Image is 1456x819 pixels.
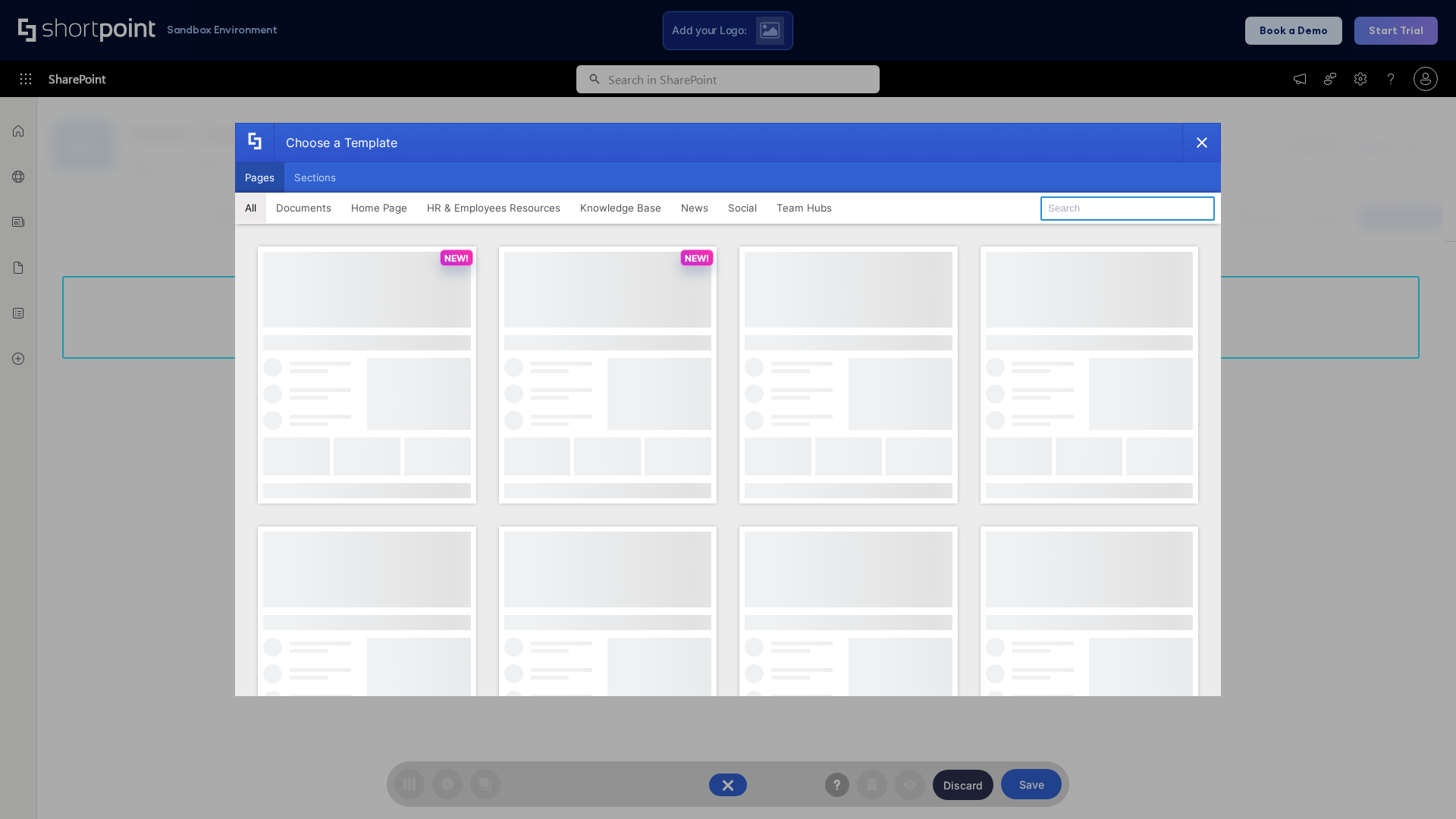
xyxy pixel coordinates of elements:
button: News [671,193,718,223]
input: Search [1040,196,1215,221]
button: All [235,193,266,223]
button: Sections [284,162,346,193]
button: Home Page [341,193,417,223]
button: Social [718,193,767,223]
p: NEW! [685,253,709,264]
button: Pages [235,162,284,193]
button: Team Hubs [767,193,842,223]
div: Choose a Template [274,124,397,162]
button: Knowledge Base [570,193,671,223]
button: HR & Employees Resources [417,193,570,223]
div: template selector [235,123,1221,696]
p: NEW! [444,253,469,264]
button: Documents [266,193,341,223]
iframe: Chat Widget [1380,746,1456,819]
